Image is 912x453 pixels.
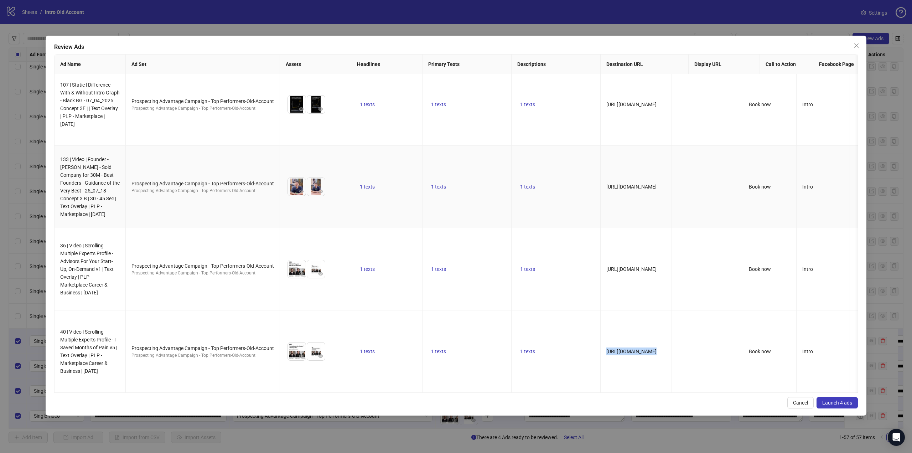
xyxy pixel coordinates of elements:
div: Open Intercom Messenger [888,429,905,446]
button: 1 texts [357,347,378,356]
th: Destination URL [601,55,689,74]
th: Call to Action [760,55,813,74]
div: Prospecting Advantage Campaign - Top Performers-Old-Account [131,352,274,359]
span: Cancel [793,400,808,406]
div: Review Ads [54,43,858,51]
span: eye [299,271,304,276]
span: Book now [749,184,771,190]
div: Intro [802,348,844,355]
button: Preview [316,269,325,278]
button: Close [851,40,862,51]
span: eye [318,189,323,194]
span: 1 texts [520,184,535,190]
button: Cancel [787,397,814,408]
span: Book now [749,349,771,354]
th: Ad Name [55,55,126,74]
span: 40 | Video | Scrolling Multiple Experts Profile - I Saved Months of Pain v5 | Text Overlay | PLP ... [60,329,117,374]
button: 1 texts [428,182,449,191]
button: Preview [316,105,325,113]
span: 1 texts [360,266,375,272]
div: Prospecting Advantage Campaign - Top Performers-Old-Account [131,270,274,277]
div: Prospecting Advantage Campaign - Top Performers-Old-Account [131,180,274,187]
button: Preview [297,352,306,360]
span: eye [318,354,323,359]
th: Ad Set [126,55,280,74]
span: [URL][DOMAIN_NAME] [606,184,657,190]
th: Descriptions [512,55,601,74]
span: 1 texts [520,266,535,272]
th: Primary Texts [423,55,512,74]
button: 1 texts [517,347,538,356]
img: Asset 1 [288,260,306,278]
button: 1 texts [428,347,449,356]
button: 1 texts [357,100,378,109]
span: 36 | Video | Scrolling Multiple Experts Profile - Advisors For Your Start-Up, On-Demand v1 | Text... [60,243,114,295]
span: Book now [749,266,771,272]
span: 1 texts [431,266,446,272]
div: Prospecting Advantage Campaign - Top Performers-Old-Account [131,105,274,112]
span: 1 texts [360,349,375,354]
span: eye [318,271,323,276]
span: 107 | Static | Difference - With & Without Intro Graph - Black BG - 07_04_2025 Concept 3E | | Tex... [60,82,120,127]
span: 1 texts [520,349,535,354]
img: Asset 2 [307,260,325,278]
button: 1 texts [517,100,538,109]
span: 1 texts [520,102,535,107]
div: Prospecting Advantage Campaign - Top Performers-Old-Account [131,97,274,105]
div: Intro [802,101,844,108]
button: Preview [297,105,306,113]
div: Intro [802,265,844,273]
button: 1 texts [428,100,449,109]
div: Prospecting Advantage Campaign - Top Performers-Old-Account [131,187,274,194]
button: Preview [297,187,306,196]
span: eye [318,107,323,112]
div: Prospecting Advantage Campaign - Top Performers-Old-Account [131,262,274,270]
th: Display URL [689,55,760,74]
th: Facebook Page [813,55,867,74]
span: eye [299,189,304,194]
span: 1 texts [431,102,446,107]
span: eye [299,107,304,112]
span: [URL][DOMAIN_NAME] [606,349,657,354]
span: [URL][DOMAIN_NAME] [606,102,657,107]
button: Preview [316,352,325,360]
div: Prospecting Advantage Campaign - Top Performers-Old-Account [131,344,274,352]
span: Book now [749,102,771,107]
img: Asset 2 [307,343,325,360]
span: [URL][DOMAIN_NAME] [606,266,657,272]
button: 1 texts [428,265,449,273]
div: Intro [802,183,844,191]
button: Preview [316,187,325,196]
img: Asset 1 [288,96,306,113]
span: 1 texts [360,102,375,107]
span: Launch 4 ads [822,400,852,406]
th: Assets [280,55,351,74]
span: 133 | Video | Founder - [PERSON_NAME] - Sold Company for 30M - Best Founders - Guidance of the Ve... [60,156,120,217]
img: Asset 1 [288,343,306,360]
img: Asset 1 [288,178,306,196]
button: 1 texts [357,182,378,191]
button: Launch 4 ads [817,397,858,408]
button: 1 texts [357,265,378,273]
span: close [854,43,859,48]
span: 1 texts [360,184,375,190]
img: Asset 2 [307,178,325,196]
button: 1 texts [517,182,538,191]
span: 1 texts [431,184,446,190]
button: 1 texts [517,265,538,273]
span: 1 texts [431,349,446,354]
img: Asset 2 [307,96,325,113]
span: eye [299,354,304,359]
button: Preview [297,269,306,278]
th: Headlines [351,55,423,74]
